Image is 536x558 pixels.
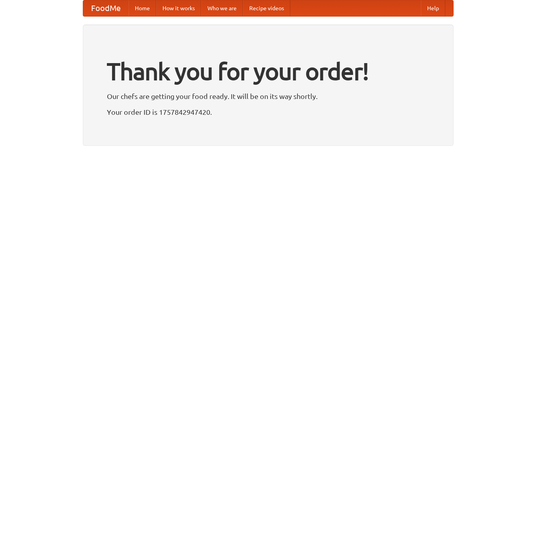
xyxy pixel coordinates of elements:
a: Home [129,0,156,16]
a: Who we are [201,0,243,16]
p: Our chefs are getting your food ready. It will be on its way shortly. [107,90,430,102]
a: Help [421,0,445,16]
h1: Thank you for your order! [107,52,430,90]
a: FoodMe [83,0,129,16]
a: How it works [156,0,201,16]
a: Recipe videos [243,0,290,16]
p: Your order ID is 1757842947420. [107,106,430,118]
